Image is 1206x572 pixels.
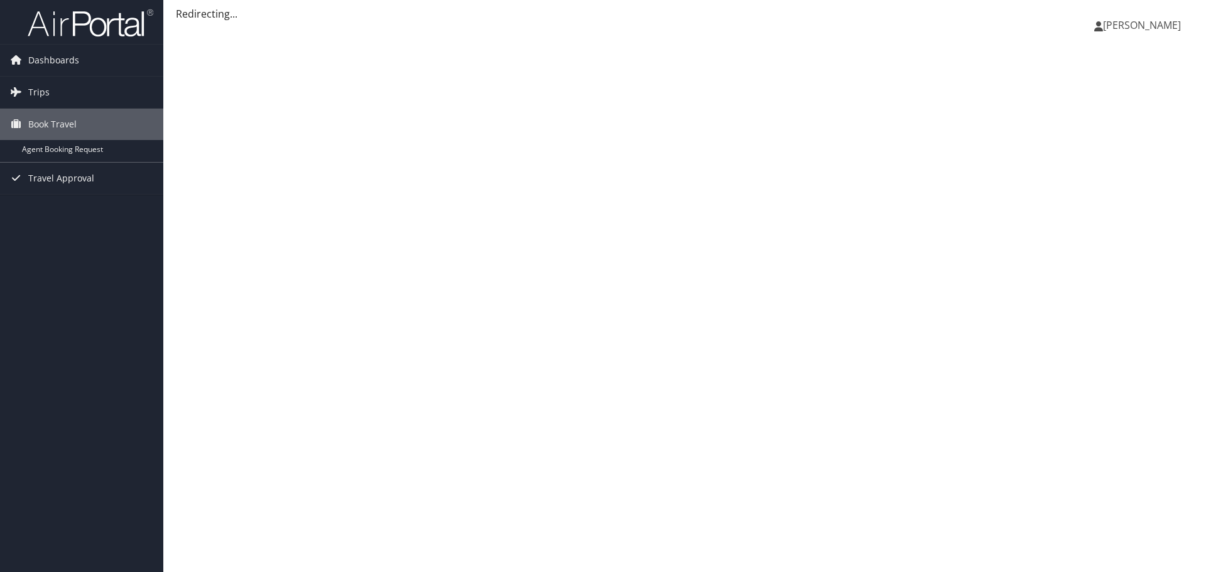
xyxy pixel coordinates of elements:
[28,77,50,108] span: Trips
[28,45,79,76] span: Dashboards
[28,163,94,194] span: Travel Approval
[1103,18,1181,32] span: [PERSON_NAME]
[176,6,1193,21] div: Redirecting...
[28,8,153,38] img: airportal-logo.png
[1094,6,1193,44] a: [PERSON_NAME]
[28,109,77,140] span: Book Travel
